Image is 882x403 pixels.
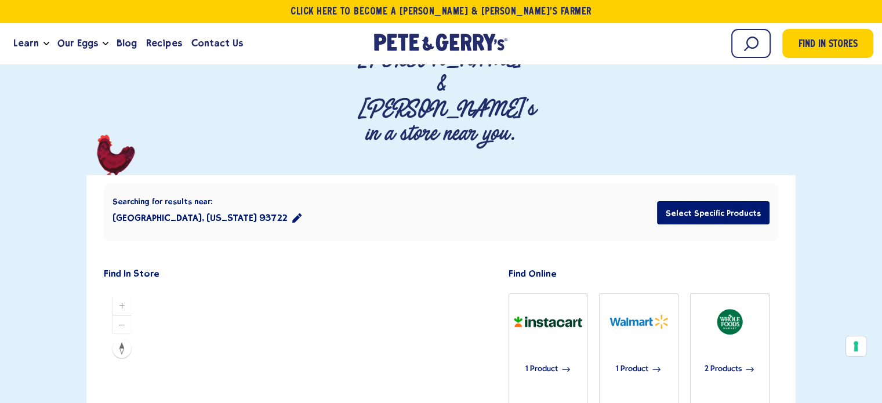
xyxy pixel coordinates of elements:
a: Find in Stores [782,29,873,58]
span: Find in Stores [798,37,858,53]
a: Recipes [141,28,186,59]
a: Blog [112,28,141,59]
a: Our Eggs [53,28,103,59]
span: Learn [13,36,39,50]
button: Open the dropdown menu for Our Eggs [103,42,108,46]
button: Open the dropdown menu for Learn [43,42,49,46]
span: Blog [117,36,137,50]
span: Recipes [146,36,182,50]
span: Contact Us [191,36,243,50]
button: Your consent preferences for tracking technologies [846,336,866,356]
a: Contact Us [187,28,248,59]
a: Learn [9,28,43,59]
p: Find [PERSON_NAME] & [PERSON_NAME]'s in a store near you. [357,21,524,146]
input: Search [731,29,771,58]
span: Our Eggs [57,36,98,50]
